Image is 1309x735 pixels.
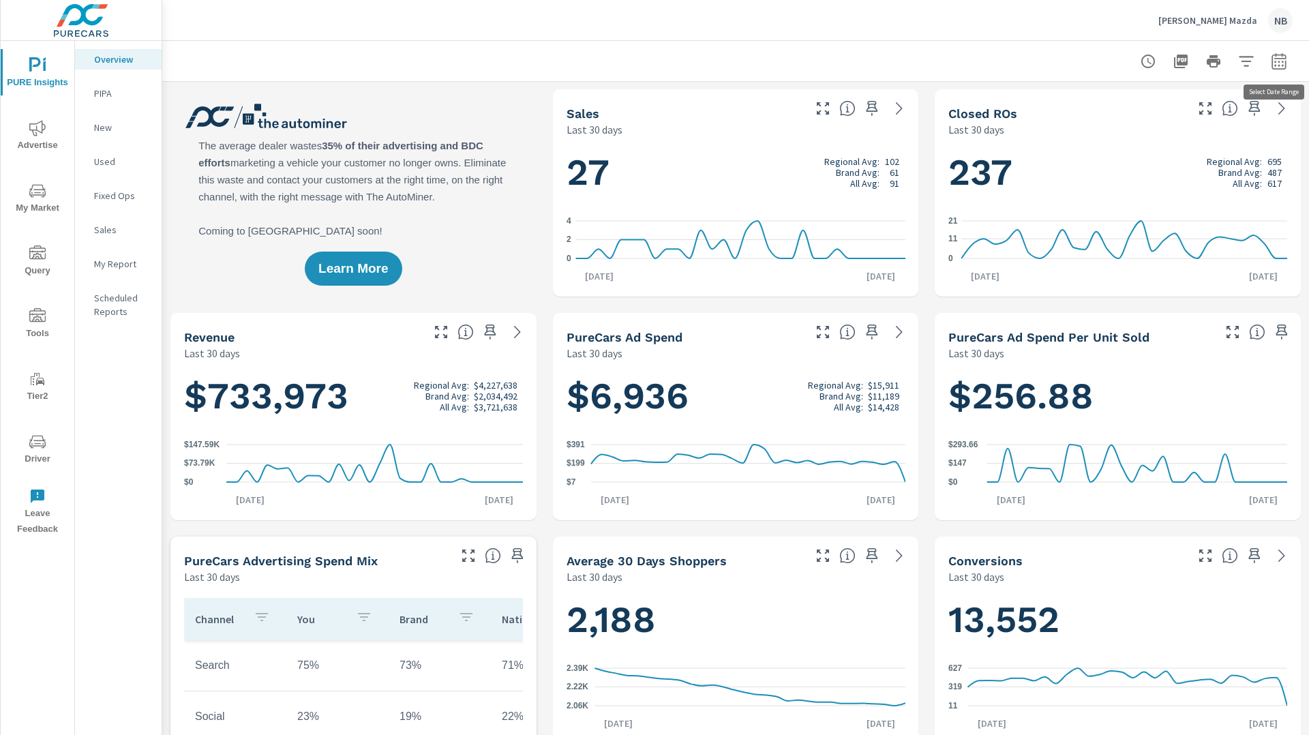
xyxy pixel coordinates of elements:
p: Fixed Ops [94,189,151,202]
p: Last 30 days [948,121,1004,138]
p: [DATE] [595,717,642,730]
span: Save this to your personalized report [1244,545,1265,567]
p: [DATE] [857,493,905,507]
p: Last 30 days [948,569,1004,585]
text: $0 [948,477,958,487]
p: $15,911 [868,380,899,391]
p: 91 [890,178,899,189]
span: Number of vehicles sold by the dealership over the selected date range. [Source: This data is sou... [839,100,856,117]
h1: 13,552 [948,597,1287,643]
text: 2.06K [567,701,588,710]
p: 617 [1267,178,1282,189]
p: Regional Avg: [1207,156,1262,167]
text: $0 [184,477,194,487]
p: $3,721,638 [474,402,517,412]
p: [DATE] [987,493,1035,507]
h1: $733,973 [184,373,523,419]
text: 11 [948,234,958,243]
p: 695 [1267,156,1282,167]
p: Last 30 days [567,121,622,138]
div: Overview [75,49,162,70]
text: 0 [567,254,571,263]
p: Last 30 days [567,569,622,585]
p: Overview [94,52,151,66]
text: $7 [567,477,576,487]
text: $199 [567,458,585,468]
text: $73.79K [184,459,215,468]
span: The number of dealer-specified goals completed by a visitor. [Source: This data is provided by th... [1222,547,1238,564]
button: Make Fullscreen [1194,97,1216,119]
a: See more details in report [1271,545,1293,567]
text: 2.22K [567,682,588,692]
text: 627 [948,663,962,673]
div: New [75,117,162,138]
div: Scheduled Reports [75,288,162,322]
td: 71% [491,648,593,682]
span: Query [5,245,70,279]
button: Make Fullscreen [812,97,834,119]
button: Apply Filters [1233,48,1260,75]
span: Save this to your personalized report [507,545,528,567]
p: [DATE] [591,493,639,507]
div: Fixed Ops [75,185,162,206]
h5: PureCars Advertising Spend Mix [184,554,378,568]
button: Print Report [1200,48,1227,75]
div: Used [75,151,162,172]
span: Leave Feedback [5,488,70,537]
span: PURE Insights [5,57,70,91]
p: Regional Avg: [824,156,879,167]
p: $14,428 [868,402,899,412]
p: Brand Avg: [819,391,863,402]
p: All Avg: [1233,178,1262,189]
p: [PERSON_NAME] Mazda [1158,14,1257,27]
div: PIPA [75,83,162,104]
p: You [297,612,345,626]
p: All Avg: [850,178,879,189]
p: Channel [195,612,243,626]
span: This table looks at how you compare to the amount of budget you spend per channel as opposed to y... [485,547,501,564]
p: Brand [400,612,447,626]
h5: Sales [567,106,599,121]
div: Sales [75,220,162,240]
span: Total sales revenue over the selected date range. [Source: This data is sourced from the dealer’s... [457,324,474,340]
a: See more details in report [888,321,910,343]
p: Regional Avg: [414,380,469,391]
td: 23% [286,700,389,734]
td: 75% [286,648,389,682]
span: Advertise [5,120,70,153]
p: Brand Avg: [1218,167,1262,178]
td: Search [184,648,286,682]
div: nav menu [1,41,74,543]
p: [DATE] [968,717,1016,730]
text: $147.59K [184,440,220,449]
p: [DATE] [961,269,1009,283]
h5: PureCars Ad Spend Per Unit Sold [948,330,1149,344]
span: Number of Repair Orders Closed by the selected dealership group over the selected time range. [So... [1222,100,1238,117]
h5: PureCars Ad Spend [567,330,682,344]
p: All Avg: [440,402,469,412]
td: 73% [389,648,491,682]
text: 4 [567,216,571,226]
span: Save this to your personalized report [861,545,883,567]
span: Total cost of media for all PureCars channels for the selected dealership group over the selected... [839,324,856,340]
span: Driver [5,434,70,467]
span: Save this to your personalized report [1244,97,1265,119]
text: 319 [948,682,962,692]
a: See more details in report [888,97,910,119]
a: See more details in report [1271,97,1293,119]
p: Last 30 days [184,569,240,585]
h1: 27 [567,149,905,196]
text: $391 [567,440,585,449]
h5: Conversions [948,554,1023,568]
h1: 237 [948,149,1287,196]
p: Sales [94,223,151,237]
span: Tools [5,308,70,342]
p: 487 [1267,167,1282,178]
p: Brand Avg: [425,391,469,402]
p: PIPA [94,87,151,100]
a: See more details in report [507,321,528,343]
button: Make Fullscreen [1222,321,1244,343]
span: Save this to your personalized report [1271,321,1293,343]
p: New [94,121,151,134]
p: National [502,612,550,626]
